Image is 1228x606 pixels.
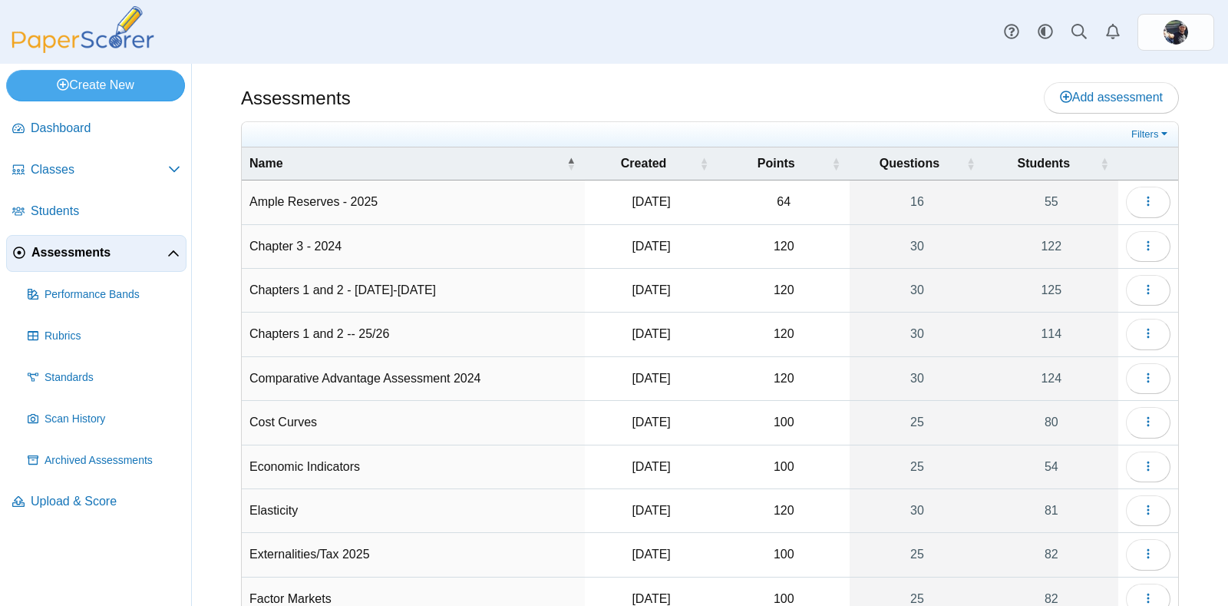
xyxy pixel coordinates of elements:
img: ps.UbxoEbGB7O8jyuZL [1164,20,1188,45]
a: Assessments [6,235,187,272]
a: 30 [850,489,984,532]
a: Scan History [21,401,187,438]
time: Sep 16, 2024 at 2:51 PM [632,283,670,296]
td: Elasticity [242,489,585,533]
a: Archived Assessments [21,442,187,479]
time: Oct 21, 2024 at 3:15 PM [632,240,670,253]
a: 114 [985,313,1118,356]
a: 80 [985,401,1118,444]
time: Nov 14, 2024 at 12:17 PM [632,460,670,473]
span: Performance Bands [45,287,180,303]
a: Create New [6,70,185,101]
span: Students : Activate to sort [1100,147,1109,180]
time: Jan 29, 2025 at 3:15 PM [632,195,670,208]
img: PaperScorer [6,6,160,53]
td: 120 [718,489,850,533]
a: 81 [985,489,1118,532]
span: Questions [880,157,939,170]
a: Standards [21,359,187,396]
a: Add assessment [1044,82,1179,113]
a: 82 [985,533,1118,576]
a: Upload & Score [6,484,187,521]
a: 25 [850,533,984,576]
span: Classes [31,161,168,178]
td: Externalities/Tax 2025 [242,533,585,577]
a: 124 [985,357,1118,400]
a: 25 [850,445,984,488]
td: 100 [718,533,850,577]
span: Assessments [31,244,167,261]
a: 30 [850,357,984,400]
span: Max Newill [1164,20,1188,45]
span: Created [621,157,667,170]
a: Filters [1127,127,1174,142]
td: Economic Indicators [242,445,585,489]
time: Nov 14, 2024 at 12:51 PM [632,504,670,517]
span: Upload & Score [31,493,180,510]
span: Standards [45,370,180,386]
span: Dashboard [31,120,180,137]
td: 100 [718,445,850,489]
span: Created : Activate to sort [699,147,708,180]
a: 30 [850,313,984,356]
a: 54 [985,445,1118,488]
td: Ample Reserves - 2025 [242,180,585,224]
span: Rubrics [45,329,180,344]
a: ps.UbxoEbGB7O8jyuZL [1137,14,1214,51]
a: Classes [6,152,187,189]
a: Dashboard [6,111,187,147]
span: Add assessment [1060,91,1163,104]
span: Archived Assessments [45,453,180,469]
a: 30 [850,225,984,268]
span: Students [1018,157,1070,170]
a: 122 [985,225,1118,268]
span: Questions : Activate to sort [966,147,975,180]
td: 120 [718,225,850,269]
time: Oct 1, 2024 at 7:50 AM [632,372,670,385]
td: 64 [718,180,850,224]
span: Name : Activate to invert sorting [566,147,576,180]
a: Rubrics [21,318,187,355]
a: 55 [985,180,1118,224]
td: Chapter 3 - 2024 [242,225,585,269]
td: Cost Curves [242,401,585,445]
td: 120 [718,313,850,356]
a: 16 [850,180,984,224]
span: Points : Activate to sort [831,147,840,180]
h1: Assessments [241,85,351,111]
span: Scan History [45,412,180,427]
span: Name [249,157,283,170]
time: Apr 8, 2025 at 10:01 AM [632,548,670,561]
td: Chapters 1 and 2 -- 25/26 [242,313,585,356]
a: Alerts [1096,15,1130,49]
td: 100 [718,401,850,445]
td: 120 [718,269,850,313]
a: 125 [985,269,1118,312]
a: PaperScorer [6,42,160,55]
span: Students [31,203,180,220]
td: Chapters 1 and 2 - [DATE]-[DATE] [242,269,585,313]
a: 30 [850,269,984,312]
span: Points [758,157,795,170]
time: Dec 11, 2024 at 1:14 PM [632,416,670,429]
a: 25 [850,401,984,444]
td: Comparative Advantage Assessment 2024 [242,357,585,401]
a: Students [6,194,187,230]
td: 120 [718,357,850,401]
time: Mar 27, 2025 at 12:20 PM [632,592,670,605]
a: Performance Bands [21,277,187,313]
time: Sep 10, 2025 at 12:55 PM [632,327,670,340]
